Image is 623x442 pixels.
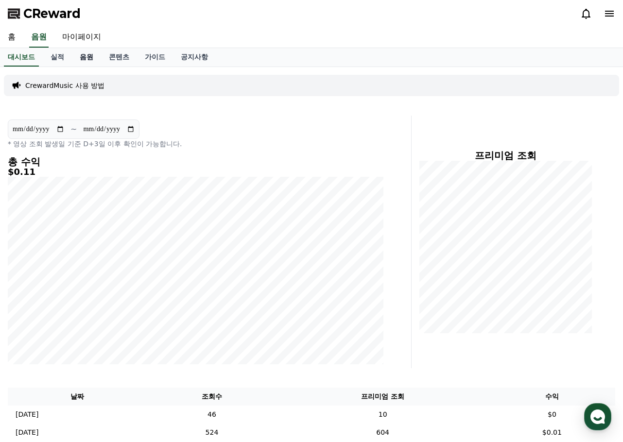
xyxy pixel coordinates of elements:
[89,323,101,331] span: 대화
[277,424,489,442] td: 604
[16,409,38,420] p: [DATE]
[489,424,615,442] td: $0.01
[25,81,104,90] a: CrewardMusic 사용 방법
[489,388,615,406] th: 수익
[29,27,49,48] a: 음원
[8,388,147,406] th: 날짜
[72,48,101,67] a: 음원
[64,308,125,332] a: 대화
[54,27,109,48] a: 마이페이지
[23,6,81,21] span: CReward
[70,123,77,135] p: ~
[147,424,277,442] td: 524
[8,139,384,149] p: * 영상 조회 발생일 기준 D+3일 이후 확인이 가능합니다.
[31,323,36,330] span: 홈
[8,167,384,177] h5: $0.11
[125,308,187,332] a: 설정
[277,388,489,406] th: 프리미엄 조회
[8,6,81,21] a: CReward
[101,48,137,67] a: 콘텐츠
[419,150,592,161] h4: 프리미엄 조회
[173,48,216,67] a: 공지사항
[16,427,38,438] p: [DATE]
[4,48,39,67] a: 대시보드
[277,406,489,424] td: 10
[489,406,615,424] td: $0
[150,323,162,330] span: 설정
[43,48,72,67] a: 실적
[3,308,64,332] a: 홈
[147,406,277,424] td: 46
[137,48,173,67] a: 가이드
[147,388,277,406] th: 조회수
[8,156,384,167] h4: 총 수익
